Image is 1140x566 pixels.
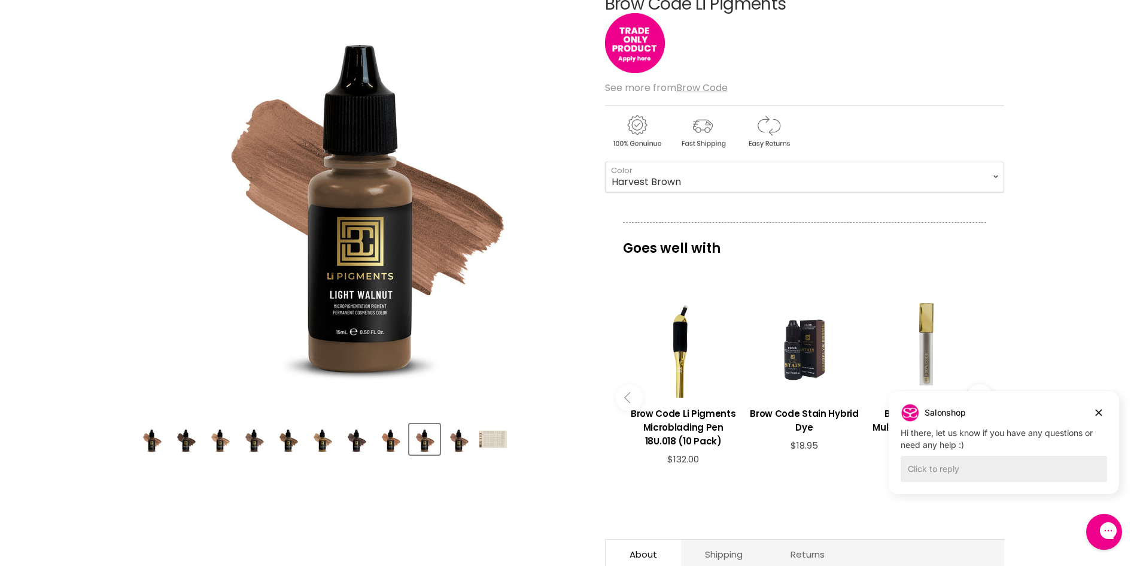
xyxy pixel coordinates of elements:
button: Brow Code Li Pigments [136,424,167,455]
a: Brow Code [676,81,728,95]
h3: Brow Code Tinted Multi-Peptide Brow Gel [871,407,980,434]
a: View product:Brow Code Stain Hybrid Dye [750,398,859,440]
img: returns.gif [737,113,800,150]
iframe: Gorgias live chat messenger [1080,510,1128,554]
p: Goes well with [623,222,986,262]
h3: Brow Code Li Pigments Microblading Pen 18U.018 (10 Pack) [629,407,738,448]
img: Brow Code Li Pigments [445,425,473,453]
img: Brow Code Li Pigments [274,425,302,453]
button: Brow Code Li Pigments [375,424,406,455]
button: Brow Code Li Pigments [273,424,303,455]
span: $132.00 [667,453,699,465]
img: Brow Code Li Pigments [411,425,439,453]
button: Brow Code Li Pigments [478,424,508,455]
a: View product:Brow Code Tinted Multi-Peptide Brow Gel [871,398,980,440]
img: Brow Code Li Pigments [479,431,507,448]
img: Brow Code Li Pigments [376,425,405,453]
img: Brow Code Li Pigments [308,425,336,453]
img: tradeonly_small.jpg [605,13,665,73]
button: Brow Code Li Pigments [239,424,269,455]
button: Brow Code Li Pigments [205,424,235,455]
img: shipping.gif [671,113,734,150]
a: View product:Brow Code Li Pigments Microblading Pen 18U.018 (10 Pack) [629,398,738,454]
span: See more from [605,81,728,95]
img: Brow Code Li Pigments [342,425,370,453]
h3: Brow Code Stain Hybrid Dye [750,407,859,434]
img: genuine.gif [605,113,668,150]
div: Product thumbnails [135,420,585,455]
button: Brow Code Li Pigments [341,424,372,455]
img: Brow Code Li Pigments [240,425,268,453]
button: Brow Code Li Pigments [307,424,338,455]
button: Brow Code Li Pigments [409,424,440,455]
span: $18.95 [791,439,818,452]
button: Brow Code Li Pigments [443,424,474,455]
img: Brow Code Li Pigments [172,425,200,453]
img: Brow Code Li Pigments [206,425,234,453]
img: Brow Code Li Pigments [138,425,166,453]
iframe: Gorgias live chat campaigns [880,389,1128,512]
button: Brow Code Li Pigments [171,424,201,455]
